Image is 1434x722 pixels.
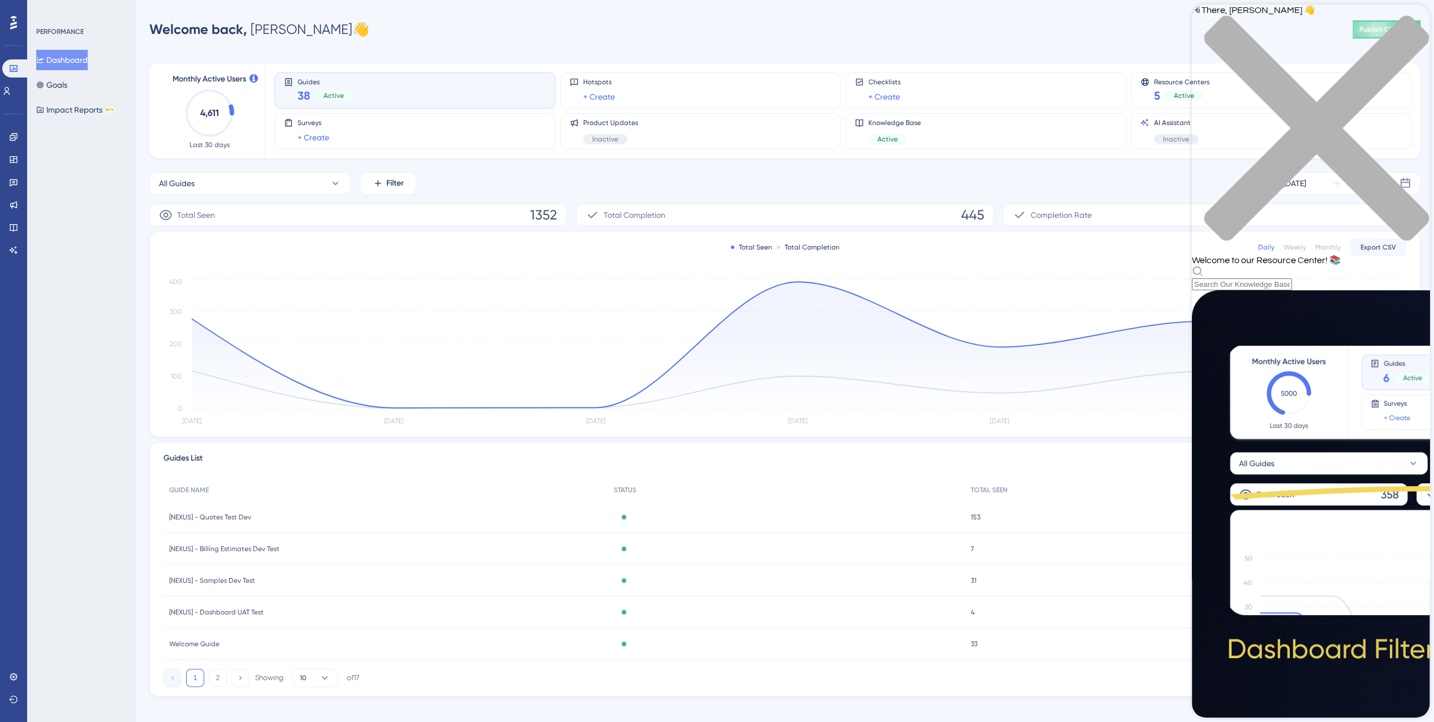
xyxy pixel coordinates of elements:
[324,91,344,100] span: Active
[971,544,974,553] span: 7
[36,50,88,70] button: Dashboard
[298,118,329,127] span: Surveys
[178,405,182,412] tspan: 0
[1154,88,1160,104] span: 5
[971,513,980,522] span: 153
[971,608,975,617] span: 4
[384,417,403,425] tspan: [DATE]
[209,669,227,687] button: 2
[1163,135,1189,144] span: Inactive
[149,20,369,38] div: [PERSON_NAME] 👋
[36,75,67,95] button: Goals
[177,208,215,222] span: Total Seen
[300,673,307,682] span: 10
[255,673,283,683] div: Showing
[788,417,807,425] tspan: [DATE]
[159,177,195,190] span: All Guides
[583,118,638,127] span: Product Updates
[731,243,772,252] div: Total Seen
[7,7,27,27] img: launcher-image-alternative-text
[149,172,351,195] button: All Guides
[592,135,618,144] span: Inactive
[170,340,182,348] tspan: 200
[3,3,31,31] button: Open AI Assistant Launcher
[182,417,201,425] tspan: [DATE]
[169,576,255,585] span: [NEXUS] - Samples Dev Test
[173,72,246,86] span: Monthly Active Users
[200,108,219,118] text: 4,611
[604,208,665,222] span: Total Completion
[171,372,182,380] tspan: 100
[292,669,338,687] button: 10
[105,107,115,113] div: BETA
[971,576,976,585] span: 31
[777,243,839,252] div: Total Completion
[298,88,310,104] span: 38
[298,131,329,144] a: + Create
[971,639,977,648] span: 33
[868,78,901,87] span: Checklists
[169,278,182,286] tspan: 400
[163,452,203,470] span: Guides List
[971,485,1007,495] span: TOTAL SEEN
[36,27,84,36] div: PERFORMANCE
[169,485,209,495] span: GUIDE NAME
[530,206,557,224] span: 1352
[169,513,251,522] span: [NEXUS] - Quotes Test Dev
[1154,78,1209,85] span: Resource Centers
[360,172,416,195] button: Filter
[961,206,984,224] span: 445
[583,78,615,87] span: Hotspots
[1154,118,1198,127] span: AI Assistant
[990,417,1009,425] tspan: [DATE]
[386,177,404,190] span: Filter
[1174,91,1194,100] span: Active
[614,485,636,495] span: STATUS
[170,308,182,316] tspan: 300
[169,608,264,617] span: [NEXUS] - Dashboard UAT Test
[586,417,605,425] tspan: [DATE]
[347,673,359,683] div: of 17
[583,90,615,104] a: + Create
[27,3,71,16] span: Need Help?
[149,21,247,37] span: Welcome back,
[190,140,230,149] span: Last 30 days
[868,118,921,127] span: Knowledge Base
[298,78,353,85] span: Guides
[186,669,204,687] button: 1
[169,639,219,648] span: Welcome Guide
[1031,208,1092,222] span: Completion Rate
[36,100,115,120] button: Impact ReportsBETA
[877,135,898,144] span: Active
[868,90,900,104] a: + Create
[169,544,279,553] span: [NEXUS] - Billing Estimates Dev Test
